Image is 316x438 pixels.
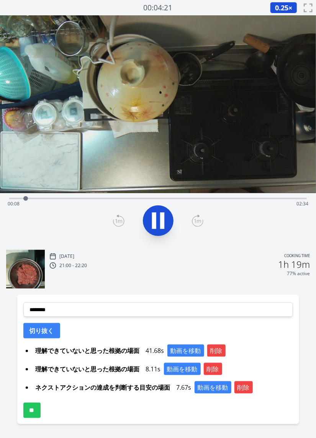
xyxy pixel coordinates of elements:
span: 理解できていないと思った根拠の場面 [33,363,143,375]
button: 削除 [234,381,253,394]
a: 00:04:21 [144,2,173,13]
div: 41.68s [33,344,293,357]
span: 理解できていないと思った根拠の場面 [33,344,143,357]
p: 21:00 - 22:20 [59,262,87,269]
button: 動画を移動 [195,381,231,394]
button: 削除 [207,344,226,357]
button: 0.25× [270,2,297,13]
button: 動画を移動 [164,363,201,375]
h2: 1h 19m [278,260,310,269]
p: Cooking time [284,253,310,260]
p: 77% active [287,271,310,277]
div: 7.67s [33,381,293,394]
button: 動画を移動 [167,344,204,357]
p: [DATE] [59,253,74,259]
span: 02:34 [296,200,308,207]
span: 00:08 [8,200,20,207]
button: 切り抜く [23,323,60,338]
div: 8.11s [33,363,293,375]
span: 0.25 [275,3,288,12]
img: 250925120105_thumb.jpeg [6,250,45,289]
span: ネクストアクションの達成を判断する目安の場面 [33,381,174,394]
button: 削除 [204,363,222,375]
